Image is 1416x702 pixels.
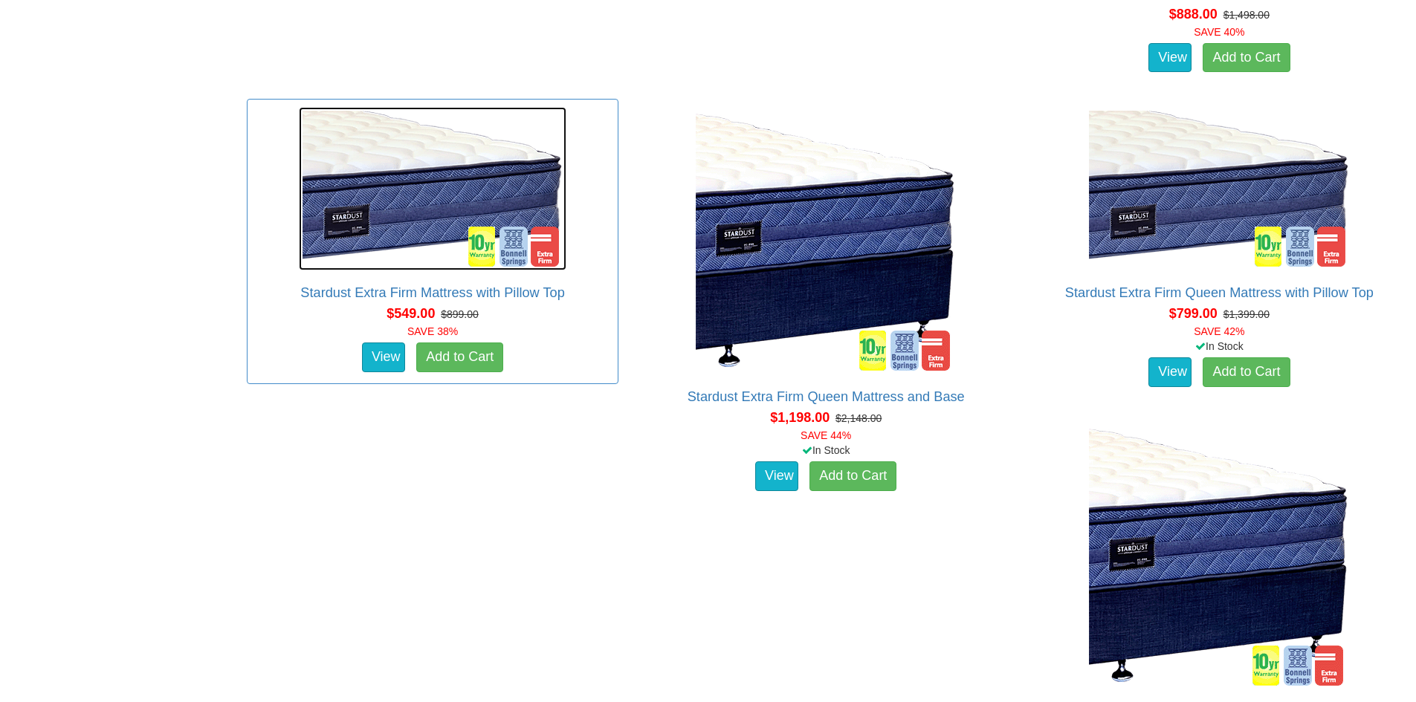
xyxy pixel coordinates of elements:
a: Stardust Extra Firm Queen Mattress and Base [688,389,965,404]
del: $1,399.00 [1223,308,1270,320]
font: SAVE 44% [801,429,851,441]
del: $1,498.00 [1223,9,1270,21]
a: Stardust Extra Firm Mattress with Pillow Top [300,285,564,300]
a: Add to Cart [1203,357,1290,387]
font: SAVE 42% [1194,325,1244,337]
div: In Stock [1031,339,1408,354]
img: Stardust Extra Firm Mattress with Pillow Top [299,107,566,270]
img: Stardust Extra Firm Single Mattress and Base [1085,422,1353,689]
span: $888.00 [1169,7,1218,22]
font: SAVE 40% [1194,26,1244,38]
del: $899.00 [441,308,479,320]
img: Stardust Extra Firm Queen Mattress and Base [692,107,960,374]
del: $2,148.00 [835,412,882,424]
font: SAVE 38% [407,325,458,337]
a: Add to Cart [416,342,503,372]
a: Add to Cart [1203,43,1290,73]
a: View [1148,43,1192,73]
a: Stardust Extra Firm Queen Mattress with Pillow Top [1065,285,1374,300]
span: $799.00 [1169,306,1218,321]
img: Stardust Extra Firm Queen Mattress with Pillow Top [1085,107,1353,270]
a: View [755,461,798,491]
div: In Stock [638,443,1015,458]
a: Add to Cart [809,461,896,491]
a: View [362,342,405,372]
span: $549.00 [387,306,435,321]
a: View [1148,357,1192,387]
span: $1,198.00 [770,410,830,425]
